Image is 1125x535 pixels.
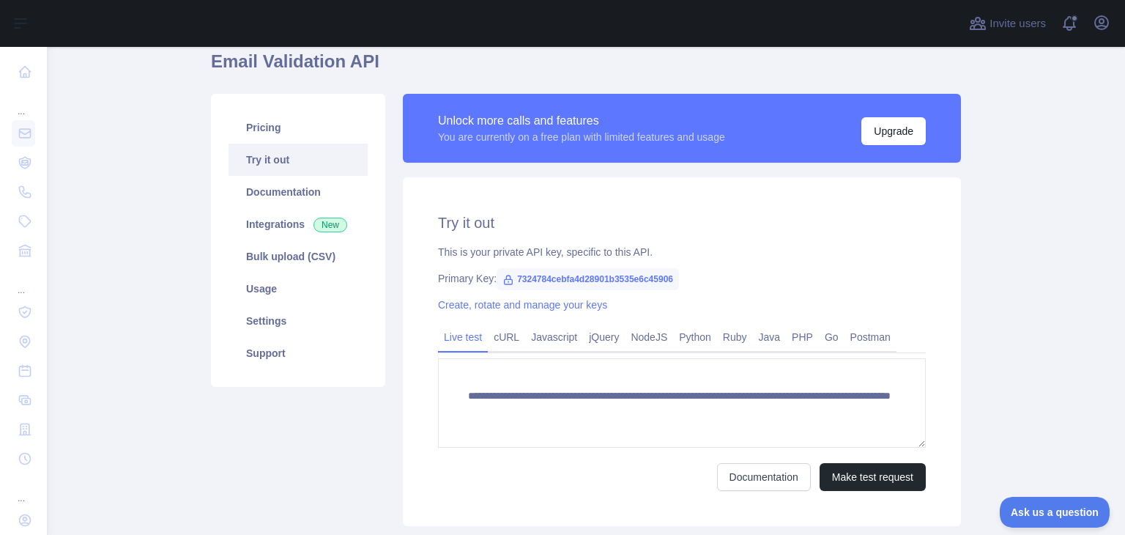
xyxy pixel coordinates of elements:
button: Upgrade [861,117,926,145]
a: Create, rotate and manage your keys [438,299,607,311]
a: Javascript [525,325,583,349]
span: Invite users [990,15,1046,32]
span: New [313,218,347,232]
a: Live test [438,325,488,349]
a: Ruby [717,325,753,349]
a: Usage [229,273,368,305]
div: Primary Key: [438,271,926,286]
a: Integrations New [229,208,368,240]
iframe: Toggle Customer Support [1000,497,1110,528]
a: jQuery [583,325,625,349]
div: You are currently on a free plan with limited features and usage [438,130,725,144]
h2: Try it out [438,213,926,233]
div: ... [12,267,35,296]
a: Documentation [717,463,811,491]
div: Unlock more calls and features [438,112,725,130]
h1: Email Validation API [211,50,961,85]
a: Pricing [229,111,368,144]
a: Try it out [229,144,368,176]
a: Bulk upload (CSV) [229,240,368,273]
div: ... [12,475,35,504]
a: Python [673,325,717,349]
a: Go [819,325,844,349]
a: PHP [786,325,819,349]
span: 7324784cebfa4d28901b3535e6c45906 [497,268,679,290]
a: cURL [488,325,525,349]
div: This is your private API key, specific to this API. [438,245,926,259]
a: Postman [844,325,896,349]
div: ... [12,88,35,117]
button: Invite users [966,12,1049,35]
a: Java [753,325,787,349]
a: NodeJS [625,325,673,349]
button: Make test request [820,463,926,491]
a: Support [229,337,368,369]
a: Settings [229,305,368,337]
a: Documentation [229,176,368,208]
